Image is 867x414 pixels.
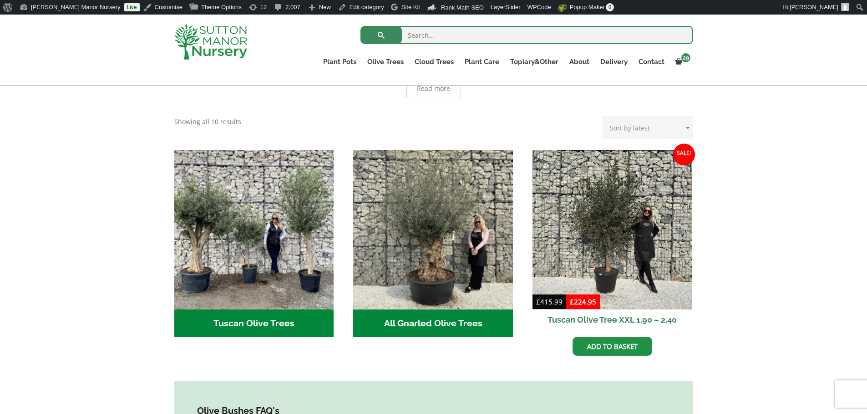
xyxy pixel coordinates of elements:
[318,55,362,68] a: Plant Pots
[673,144,695,165] span: Sale!
[681,53,690,62] span: 29
[362,55,409,68] a: Olive Trees
[441,4,484,11] span: Rank Math SEO
[570,297,596,306] bdi: 224.95
[532,150,692,309] img: Tuscan Olive Tree XXL 1.90 - 2.40
[564,55,595,68] a: About
[174,116,241,127] p: Showing all 10 results
[353,150,513,309] img: All Gnarled Olive Trees
[595,55,633,68] a: Delivery
[606,3,614,11] span: 0
[790,4,838,10] span: [PERSON_NAME]
[353,309,513,338] h2: All Gnarled Olive Trees
[401,4,420,10] span: Site Kit
[536,297,563,306] bdi: 415.99
[603,116,693,139] select: Shop order
[573,337,652,356] a: Add to basket: “Tuscan Olive Tree XXL 1.90 - 2.40”
[174,309,334,338] h2: Tuscan Olive Trees
[570,297,574,306] span: £
[459,55,505,68] a: Plant Care
[353,150,513,337] a: Visit product category All Gnarled Olive Trees
[174,150,334,337] a: Visit product category Tuscan Olive Trees
[532,150,692,330] a: Sale! Tuscan Olive Tree XXL 1.90 – 2.40
[124,3,140,11] a: Live
[174,150,334,309] img: Tuscan Olive Trees
[360,26,693,44] input: Search...
[536,297,540,306] span: £
[670,55,693,68] a: 29
[633,55,670,68] a: Contact
[505,55,564,68] a: Topiary&Other
[174,24,247,60] img: logo
[417,85,450,92] span: Read more
[532,309,692,330] h2: Tuscan Olive Tree XXL 1.90 – 2.40
[409,55,459,68] a: Cloud Trees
